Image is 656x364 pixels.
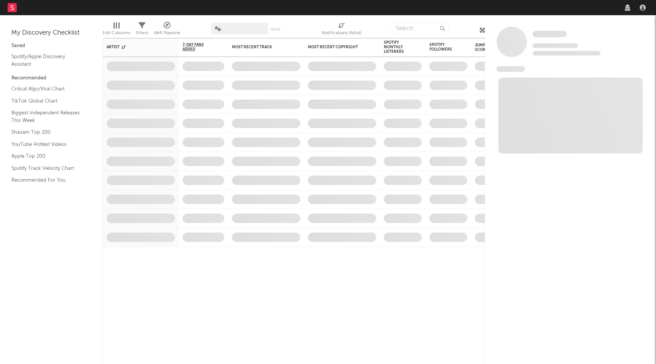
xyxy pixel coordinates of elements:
span: News Feed [497,66,525,72]
div: Saved [11,41,91,51]
div: Most Recent Copyright [308,45,365,49]
span: Tracking Since: [DATE] [533,43,578,48]
a: Spotify/Apple Discovery Assistant [11,52,84,68]
a: TikTok Global Chart [11,97,84,105]
a: Some Artist [533,30,567,38]
div: My Discovery Checklist [11,28,91,38]
a: Recommended For You [11,176,84,184]
div: Notifications (Artist) [322,19,361,41]
div: Artist [107,45,164,49]
div: Most Recent Track [232,45,289,49]
a: Shazam Top 200 [11,128,84,136]
div: Edit Columns [102,19,130,41]
div: Filters [136,28,148,38]
a: Spotify Track Velocity Chart [11,164,84,173]
a: YouTube Hottest Videos [11,140,84,149]
div: A&R Pipeline [154,28,180,38]
div: Spotify Monthly Listeners [384,40,410,54]
div: A&R Pipeline [154,19,180,41]
div: Jump Score [475,43,494,52]
a: Biggest Independent Releases This Week [11,109,84,124]
div: Recommended [11,74,91,83]
a: Apple Top 200 [11,152,84,160]
button: Save [271,27,281,32]
div: Spotify Followers [429,43,456,52]
div: Notifications (Artist) [322,28,361,38]
input: Search... [392,23,449,34]
span: 0 fans last week [533,51,601,55]
span: Some Artist [533,31,567,37]
div: Edit Columns [102,28,130,38]
a: Critical Algo/Viral Chart [11,85,84,93]
div: Filters [136,19,148,41]
span: 7-Day Fans Added [183,43,213,52]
